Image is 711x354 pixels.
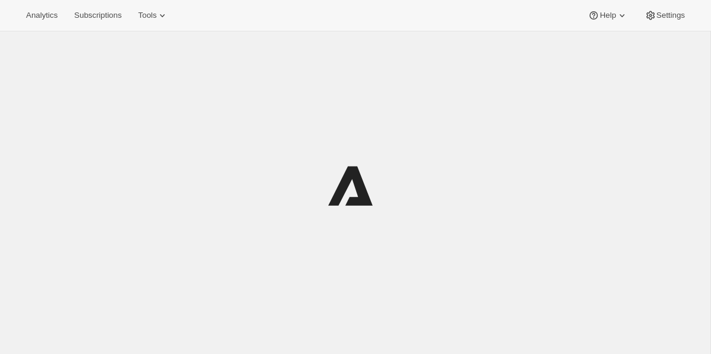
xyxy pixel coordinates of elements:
[581,7,635,24] button: Help
[74,11,121,20] span: Subscriptions
[131,7,175,24] button: Tools
[656,11,685,20] span: Settings
[138,11,156,20] span: Tools
[26,11,57,20] span: Analytics
[638,7,692,24] button: Settings
[600,11,616,20] span: Help
[67,7,129,24] button: Subscriptions
[19,7,65,24] button: Analytics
